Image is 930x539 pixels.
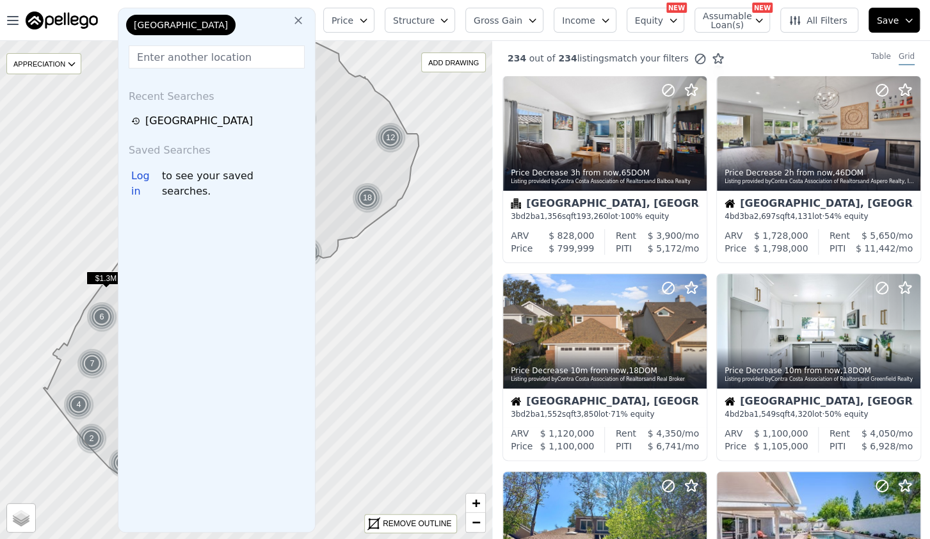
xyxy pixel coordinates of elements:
span: $ 799,999 [549,243,594,253]
div: /mo [850,229,913,242]
div: Listing provided by Contra Costa Association of Realtors and Aspero Realty, Inc [725,178,914,186]
img: g1.png [375,122,406,153]
span: [GEOGRAPHIC_DATA] [134,19,228,31]
span: 4,131 [790,212,812,221]
div: /mo [846,242,913,255]
div: /mo [636,229,699,242]
div: NEW [666,3,687,13]
div: [GEOGRAPHIC_DATA], [GEOGRAPHIC_DATA] [511,396,699,409]
div: 12 [375,122,406,153]
span: $ 4,050 [862,428,895,438]
a: Price Decrease 10m from now,18DOMListing provided byContra Costa Association of Realtorsand Green... [716,273,920,461]
img: g1.png [63,389,95,420]
span: 2,697 [754,212,776,221]
div: ARV [725,229,742,242]
img: Condominium [511,198,521,209]
div: [GEOGRAPHIC_DATA], [GEOGRAPHIC_DATA] [511,198,699,211]
span: $ 828,000 [549,230,594,241]
button: Income [554,8,616,33]
a: Price Decrease 3h from now,65DOMListing provided byContra Costa Association of Realtorsand Balboa... [502,76,706,263]
a: Price Decrease 10m from now,18DOMListing provided byContra Costa Association of Realtorsand Real ... [502,273,706,461]
img: House [511,396,521,406]
div: Listing provided by Contra Costa Association of Realtors and Greenfield Realty [725,376,914,383]
div: [GEOGRAPHIC_DATA], [GEOGRAPHIC_DATA] [725,396,913,409]
div: /mo [632,440,699,453]
button: Structure [385,8,455,33]
span: − [472,514,480,530]
div: Table [871,51,891,65]
div: Price [511,242,533,255]
span: to see your saved searches. [162,168,305,199]
span: 234 [556,53,577,63]
div: 2 [286,104,317,134]
div: out of listings [492,52,725,65]
div: [GEOGRAPHIC_DATA], [GEOGRAPHIC_DATA] [725,198,913,211]
div: $1.3M [86,271,125,290]
span: $ 1,798,000 [754,243,808,253]
div: ADD DRAWING [422,53,485,72]
span: $ 5,650 [862,230,895,241]
div: Listing provided by Contra Costa Association of Realtors and Real Broker [511,376,700,383]
div: REMOVE OUTLINE [383,518,451,529]
span: 234 [508,53,526,63]
div: Saved Searches [124,133,310,163]
div: 4 bd 2 ba sqft lot · 50% equity [725,409,913,419]
span: 3,850 [576,410,598,419]
div: /mo [632,242,699,255]
div: 4 [63,389,94,420]
time: 2025-09-02 20:53 [784,366,840,375]
span: $ 1,728,000 [754,230,808,241]
div: 4 [108,447,139,478]
div: NEW [752,3,773,13]
div: PITI [616,242,632,255]
img: g1.png [77,348,108,379]
div: Price Decrease , 18 DOM [511,366,700,376]
div: 3 bd 2 ba sqft lot · 100% equity [511,211,699,221]
span: $ 11,442 [856,243,895,253]
span: Gross Gain [474,14,522,27]
span: All Filters [789,14,847,27]
time: 2025-09-02 20:53 [570,366,626,375]
img: House [725,198,735,209]
span: $ 1,105,000 [754,441,808,451]
time: 2025-09-03 00:03 [570,168,619,177]
div: Recent Searches [124,79,310,109]
div: 2 [76,423,107,454]
div: APPRECIATION [6,53,81,74]
div: Rent [616,427,636,440]
span: $1.3M [86,271,125,285]
button: Save [869,8,920,33]
span: 1,356 [540,212,562,221]
span: $ 1,100,000 [754,428,808,438]
div: /mo [846,440,913,453]
img: g1.png [108,447,140,478]
span: Structure [393,14,434,27]
div: Price Decrease , 18 DOM [725,366,914,376]
a: [GEOGRAPHIC_DATA] [131,113,306,129]
div: 6 [86,302,117,332]
span: Assumable Loan(s) [703,12,744,29]
div: Price [725,242,746,255]
a: Zoom in [466,494,485,513]
div: ARV [511,229,529,242]
div: PITI [830,242,846,255]
div: /mo [850,427,913,440]
img: g1.png [76,423,108,454]
span: Equity [635,14,663,27]
input: Enter another location [129,45,305,68]
div: Rent [830,427,850,440]
span: 193,260 [576,212,608,221]
span: 4,320 [790,410,812,419]
div: Rent [616,229,636,242]
span: + [472,495,480,511]
div: 7 [77,348,108,379]
div: ARV [725,427,742,440]
button: Price [323,8,374,33]
span: Save [877,14,899,27]
button: Assumable Loan(s) [694,8,770,33]
div: 5 [292,237,323,268]
div: Price Decrease , 46 DOM [725,168,914,178]
span: $ 4,350 [648,428,682,438]
span: $ 6,741 [648,441,682,451]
